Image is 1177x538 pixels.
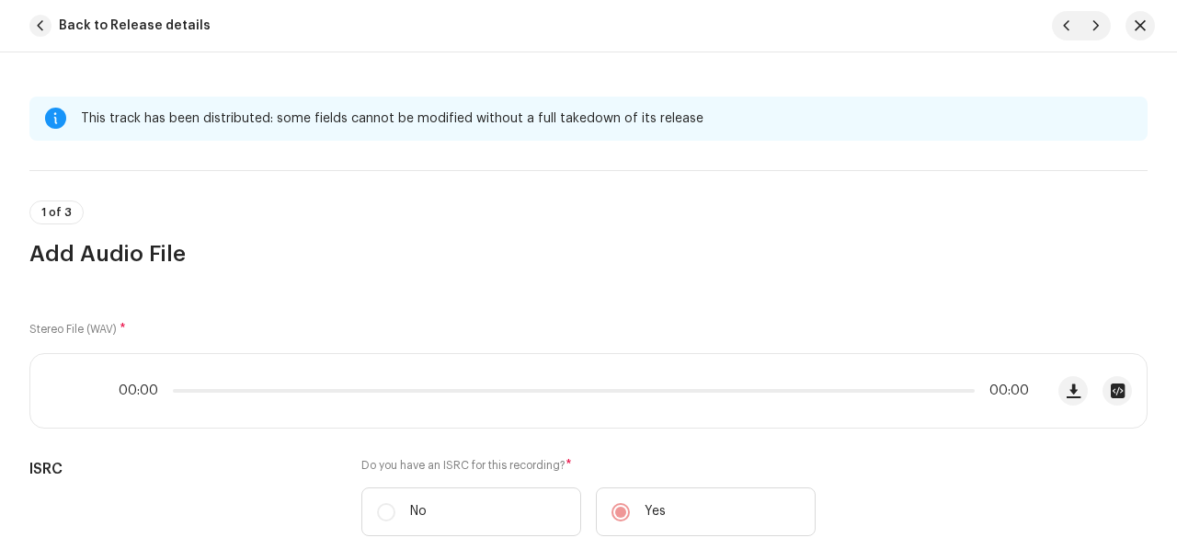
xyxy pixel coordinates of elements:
[982,383,1029,398] span: 00:00
[361,458,816,473] label: Do you have an ISRC for this recording?
[29,239,1148,269] h3: Add Audio File
[645,502,666,521] p: Yes
[81,108,1133,130] div: This track has been distributed: some fields cannot be modified without a full takedown of its re...
[29,458,332,480] h5: ISRC
[410,502,427,521] p: No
